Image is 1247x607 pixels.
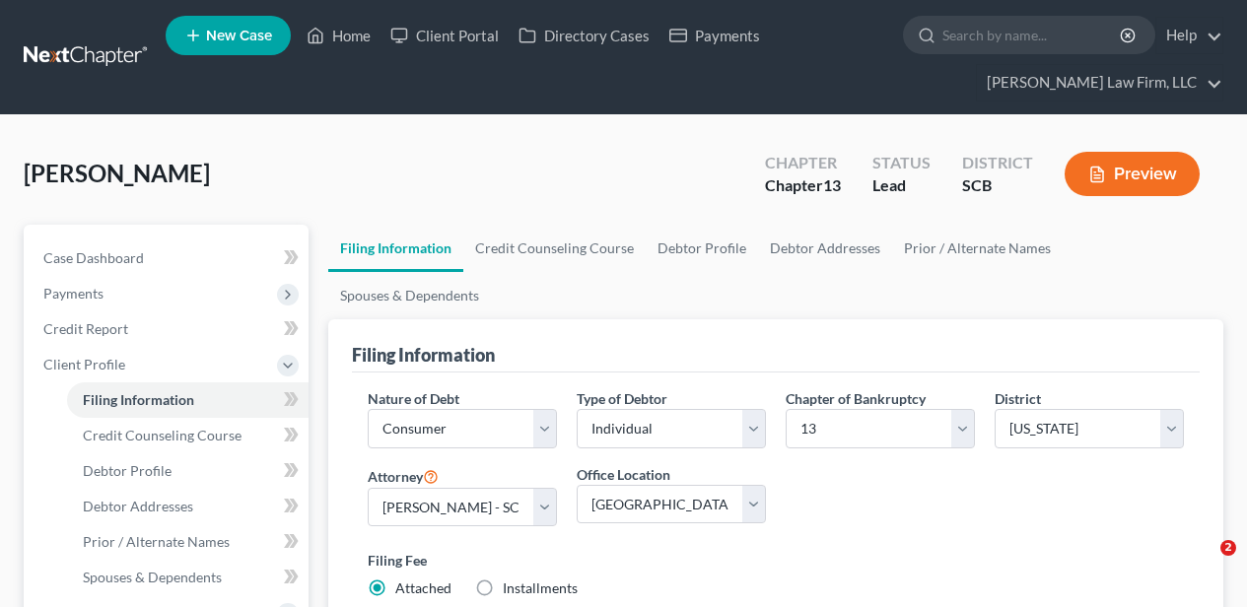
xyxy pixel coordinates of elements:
[43,356,125,372] span: Client Profile
[67,453,309,489] a: Debtor Profile
[463,225,646,272] a: Credit Counseling Course
[328,225,463,272] a: Filing Information
[381,18,509,53] a: Client Portal
[872,174,931,197] div: Lead
[765,174,841,197] div: Chapter
[67,382,309,418] a: Filing Information
[1220,540,1236,556] span: 2
[962,174,1033,197] div: SCB
[892,225,1063,272] a: Prior / Alternate Names
[503,579,578,596] span: Installments
[977,65,1222,101] a: [PERSON_NAME] Law Firm, LLC
[67,489,309,524] a: Debtor Addresses
[43,249,144,266] span: Case Dashboard
[659,18,770,53] a: Payments
[577,464,670,485] label: Office Location
[43,320,128,337] span: Credit Report
[67,524,309,560] a: Prior / Alternate Names
[872,152,931,174] div: Status
[368,388,459,409] label: Nature of Debt
[43,285,104,302] span: Payments
[67,418,309,453] a: Credit Counseling Course
[995,388,1041,409] label: District
[83,533,230,550] span: Prior / Alternate Names
[395,579,451,596] span: Attached
[83,498,193,514] span: Debtor Addresses
[765,152,841,174] div: Chapter
[646,225,758,272] a: Debtor Profile
[24,159,210,187] span: [PERSON_NAME]
[786,388,926,409] label: Chapter of Bankruptcy
[758,225,892,272] a: Debtor Addresses
[823,175,841,194] span: 13
[83,569,222,585] span: Spouses & Dependents
[28,240,309,276] a: Case Dashboard
[509,18,659,53] a: Directory Cases
[962,152,1033,174] div: District
[1156,18,1222,53] a: Help
[297,18,381,53] a: Home
[328,272,491,319] a: Spouses & Dependents
[83,427,242,443] span: Credit Counseling Course
[352,343,495,367] div: Filing Information
[368,550,1184,571] label: Filing Fee
[83,391,194,408] span: Filing Information
[28,311,309,347] a: Credit Report
[67,560,309,595] a: Spouses & Dependents
[206,29,272,43] span: New Case
[1065,152,1200,196] button: Preview
[942,17,1123,53] input: Search by name...
[368,464,439,488] label: Attorney
[577,388,667,409] label: Type of Debtor
[83,462,172,479] span: Debtor Profile
[1180,540,1227,587] iframe: Intercom live chat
